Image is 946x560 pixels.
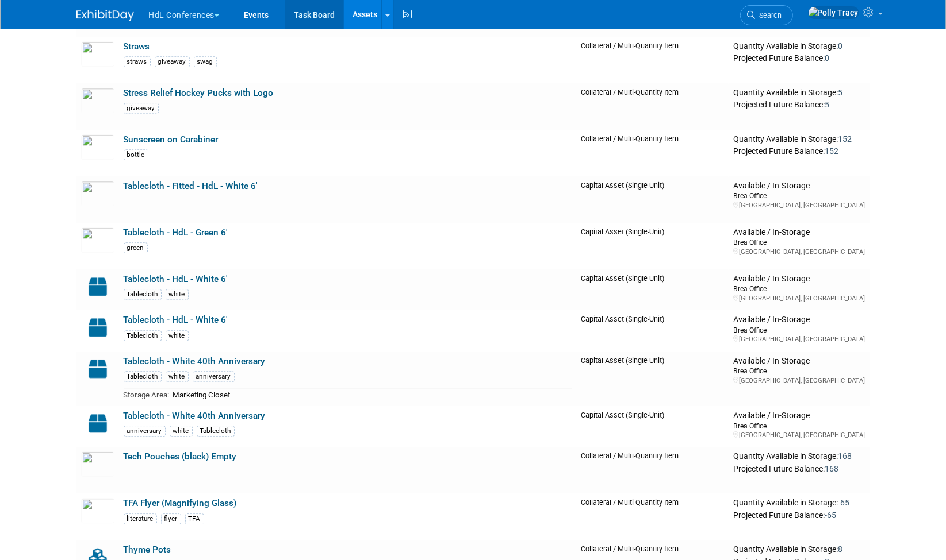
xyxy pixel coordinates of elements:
div: [GEOGRAPHIC_DATA], [GEOGRAPHIC_DATA] [733,294,865,303]
a: Sunscreen on Carabiner [124,134,219,145]
div: giveaway [124,103,159,114]
img: Capital-Asset-Icon-2.png [81,411,114,436]
a: Tablecloth - Fitted - HdL - White 6' [124,181,258,191]
td: Capital Asset (Single-Unit) [576,406,729,447]
a: Stress Relief Hockey Pucks with Logo [124,88,274,98]
a: Tablecloth - HdL - White 6' [124,315,228,325]
a: TFA Flyer (Magnifying Glass) [124,498,237,508]
td: Capital Asset (Single-Unit) [576,310,729,352]
img: Capital-Asset-Icon-2.png [81,315,114,340]
div: [GEOGRAPHIC_DATA], [GEOGRAPHIC_DATA] [733,431,865,439]
div: Available / In-Storage [733,411,865,421]
div: Tablecloth [124,371,162,382]
div: Quantity Available in Storage: [733,544,865,555]
span: 0 [825,53,829,63]
a: Tech Pouches (black) Empty [124,451,237,462]
a: Tablecloth - White 40th Anniversary [124,356,266,366]
span: 152 [838,134,852,144]
span: 168 [838,451,852,461]
div: white [166,371,189,382]
div: Available / In-Storage [733,356,865,366]
td: Collateral / Multi-Quantity Item [576,493,729,540]
div: Projected Future Balance: [733,144,865,157]
div: Brea Office [733,325,865,335]
td: Capital Asset (Single-Unit) [576,269,729,311]
div: anniversary [124,426,166,437]
div: Projected Future Balance: [733,462,865,474]
div: [GEOGRAPHIC_DATA], [GEOGRAPHIC_DATA] [733,376,865,385]
td: Collateral / Multi-Quantity Item [576,83,729,130]
img: Polly Tracy [808,6,859,19]
div: anniversary [193,371,235,382]
td: Capital Asset (Single-Unit) [576,352,729,406]
div: Available / In-Storage [733,274,865,284]
div: Tablecloth [124,289,162,300]
div: Tablecloth [124,330,162,341]
a: Straws [124,41,150,52]
img: Capital-Asset-Icon-2.png [81,356,114,381]
a: Thyme Pots [124,544,171,555]
div: Available / In-Storage [733,227,865,238]
div: Projected Future Balance: [733,98,865,110]
div: swag [194,56,217,67]
div: [GEOGRAPHIC_DATA], [GEOGRAPHIC_DATA] [733,201,865,210]
span: 5 [825,100,829,109]
td: Capital Asset (Single-Unit) [576,176,729,223]
div: Quantity Available in Storage: [733,41,865,52]
td: Collateral / Multi-Quantity Item [576,447,729,493]
div: Brea Office [733,191,865,200]
a: Tablecloth - White 40th Anniversary [124,411,266,421]
div: Brea Office [733,366,865,376]
span: 152 [825,146,838,156]
span: -65 [838,498,849,507]
span: Search [756,11,782,20]
span: Storage Area: [124,391,170,399]
div: literature [124,513,157,524]
a: Tablecloth - HdL - Green 6' [124,227,228,238]
div: Brea Office [733,237,865,247]
div: Quantity Available in Storage: [733,88,865,98]
div: Quantity Available in Storage: [733,451,865,462]
div: [GEOGRAPHIC_DATA], [GEOGRAPHIC_DATA] [733,248,865,256]
span: 8 [838,544,842,554]
div: Quantity Available in Storage: [733,134,865,145]
div: [GEOGRAPHIC_DATA], [GEOGRAPHIC_DATA] [733,335,865,343]
td: Capital Asset (Single-Unit) [576,223,729,269]
div: Available / In-Storage [733,181,865,191]
a: Search [740,5,793,25]
div: flyer [161,513,181,524]
div: Projected Future Balance: [733,508,865,521]
div: white [166,289,189,300]
div: green [124,242,148,253]
div: straws [124,56,151,67]
td: Collateral / Multi-Quantity Item [576,130,729,176]
div: giveaway [155,56,190,67]
div: Brea Office [733,421,865,431]
td: Marketing Closet [170,388,572,401]
div: Quantity Available in Storage: [733,498,865,508]
div: white [170,426,193,437]
div: Brea Office [733,284,865,293]
div: Available / In-Storage [733,315,865,325]
div: bottle [124,149,148,160]
div: Projected Future Balance: [733,51,865,64]
span: -65 [825,511,836,520]
img: ExhibitDay [76,10,134,21]
td: Collateral / Multi-Quantity Item [576,37,729,83]
div: TFA [185,513,204,524]
span: 5 [838,88,842,97]
div: Tablecloth [197,426,235,437]
div: white [166,330,189,341]
a: Tablecloth - HdL - White 6' [124,274,228,284]
img: Capital-Asset-Icon-2.png [81,274,114,299]
span: 168 [825,464,838,473]
span: 0 [838,41,842,51]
